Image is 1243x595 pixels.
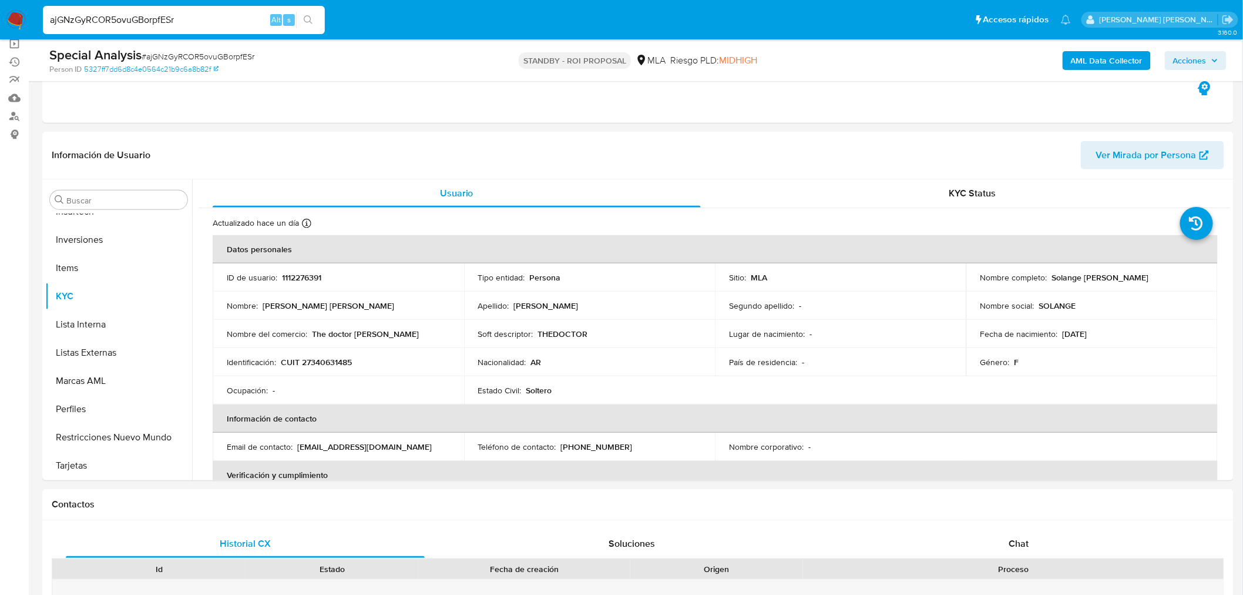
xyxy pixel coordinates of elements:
[49,64,82,75] b: Person ID
[213,218,299,229] p: Actualizado hace un día
[312,329,419,339] p: The doctor [PERSON_NAME]
[531,357,542,367] p: AR
[45,226,192,254] button: Inversiones
[983,14,1049,26] span: Accesos rápidos
[55,195,64,205] button: Buscar
[1063,51,1151,70] button: AML Data Collector
[751,272,767,283] p: MLA
[426,563,622,575] div: Fecha de creación
[273,385,275,396] p: -
[227,357,276,367] p: Identificación :
[282,272,321,283] p: 1112276391
[1173,51,1207,70] span: Acciones
[530,272,561,283] p: Persona
[1063,329,1087,339] p: [DATE]
[1052,272,1149,283] p: Solange [PERSON_NAME]
[45,367,192,395] button: Marcas AML
[287,14,291,25] span: s
[609,537,656,550] span: Soluciones
[271,14,281,25] span: Alt
[949,186,996,200] span: KYC Status
[729,442,804,452] p: Nombre corporativo :
[636,54,666,67] div: MLA
[980,329,1058,339] p: Fecha de nacimiento :
[84,64,219,75] a: 5327ff7dd6d8c4e0564c21b9c6a8b82f
[639,563,795,575] div: Origen
[213,405,1218,433] th: Información de contacto
[1096,141,1197,169] span: Ver Mirada por Persona
[281,357,352,367] p: CUIT 27340631485
[45,452,192,480] button: Tarjetas
[227,329,307,339] p: Nombre del comercio :
[811,563,1215,575] div: Proceso
[1071,51,1143,70] b: AML Data Collector
[478,300,509,311] p: Apellido :
[297,442,432,452] p: [EMAIL_ADDRESS][DOMAIN_NAME]
[1061,15,1071,25] a: Notificaciones
[478,272,525,283] p: Tipo entidad :
[254,563,410,575] div: Estado
[514,300,579,311] p: [PERSON_NAME]
[227,442,293,452] p: Email de contacto :
[729,272,746,283] p: Sitio :
[52,149,150,161] h1: Información de Usuario
[227,272,277,283] p: ID de usuario :
[729,329,805,339] p: Lugar de nacimiento :
[478,357,526,367] p: Nacionalidad :
[81,563,237,575] div: Id
[478,385,522,396] p: Estado Civil :
[227,385,268,396] p: Ocupación :
[1100,14,1218,25] p: carlos.obholz@mercadolibre.com
[799,300,801,311] p: -
[980,272,1047,283] p: Nombre completo :
[980,357,1010,367] p: Género :
[263,300,394,311] p: [PERSON_NAME] [PERSON_NAME]
[440,186,473,200] span: Usuario
[45,423,192,452] button: Restricciones Nuevo Mundo
[1014,357,1019,367] p: F
[1039,300,1076,311] p: SOLANGE
[142,51,254,62] span: # ajGNzGyRCOR5ovuGBorpfESr
[1009,537,1029,550] span: Chat
[1222,14,1234,26] a: Salir
[45,339,192,367] button: Listas Externas
[478,442,556,452] p: Teléfono de contacto :
[809,329,812,339] p: -
[213,235,1218,263] th: Datos personales
[1218,28,1237,37] span: 3.160.0
[66,195,183,206] input: Buscar
[45,254,192,282] button: Items
[296,12,320,28] button: search-icon
[802,357,804,367] p: -
[561,442,633,452] p: [PHONE_NUMBER]
[220,537,271,550] span: Historial CX
[670,54,757,67] span: Riesgo PLD:
[538,329,588,339] p: THEDOCTOR
[213,461,1218,489] th: Verificación y cumplimiento
[43,12,325,28] input: Buscar usuario o caso...
[45,310,192,339] button: Lista Interna
[729,300,794,311] p: Segundo apellido :
[519,52,631,69] p: STANDBY - ROI PROPOSAL
[49,45,142,64] b: Special Analysis
[729,357,797,367] p: País de residencia :
[227,300,258,311] p: Nombre :
[980,300,1034,311] p: Nombre social :
[1165,51,1227,70] button: Acciones
[808,442,811,452] p: -
[45,395,192,423] button: Perfiles
[45,282,192,310] button: KYC
[719,54,757,67] span: MIDHIGH
[478,329,533,339] p: Soft descriptor :
[526,385,552,396] p: Soltero
[1081,141,1224,169] button: Ver Mirada por Persona
[52,499,1224,510] h1: Contactos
